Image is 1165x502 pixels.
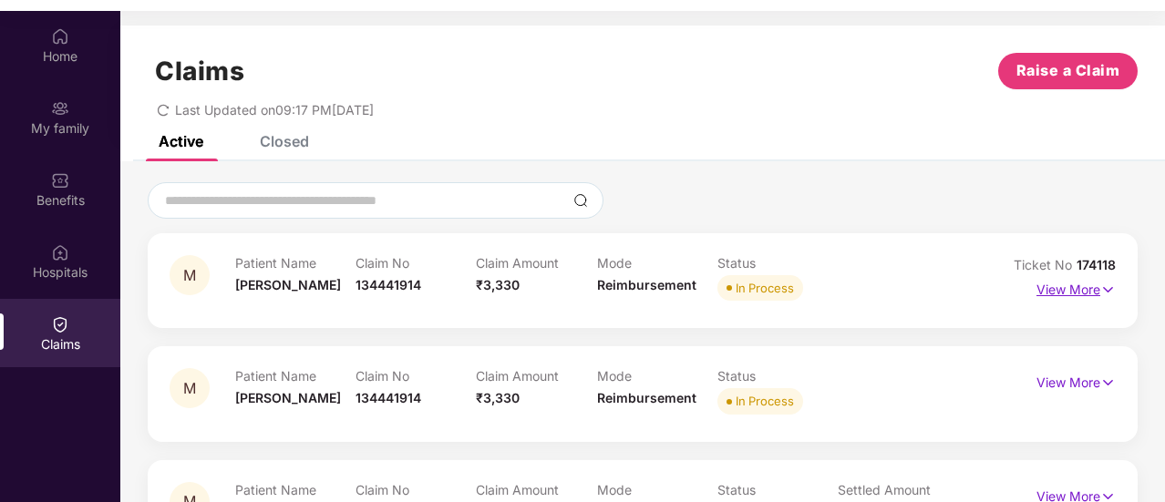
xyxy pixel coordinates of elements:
span: Raise a Claim [1016,59,1120,82]
span: ₹3,330 [476,390,520,405]
div: Closed [260,132,309,150]
span: redo [157,102,170,118]
span: 174118 [1077,257,1116,272]
p: Claim Amount [476,482,596,497]
p: Status [717,482,838,497]
span: [PERSON_NAME] [235,277,341,292]
p: Claim Amount [476,255,596,271]
img: svg+xml;base64,PHN2ZyBpZD0iQmVuZWZpdHMiIHhtbG5zPSJodHRwOi8vd3d3LnczLm9yZy8yMDAwL3N2ZyIgd2lkdGg9Ij... [51,171,69,190]
span: M [183,268,196,283]
img: svg+xml;base64,PHN2ZyBpZD0iSG9zcGl0YWxzIiB4bWxucz0iaHR0cDovL3d3dy53My5vcmcvMjAwMC9zdmciIHdpZHRoPS... [51,243,69,261]
button: Raise a Claim [998,53,1138,89]
img: svg+xml;base64,PHN2ZyBpZD0iQ2xhaW0iIHhtbG5zPSJodHRwOi8vd3d3LnczLm9yZy8yMDAwL3N2ZyIgd2lkdGg9IjIwIi... [51,315,69,333]
p: View More [1036,368,1116,393]
div: Active [159,132,203,150]
p: Patient Name [235,368,356,384]
div: In Process [736,279,794,297]
p: Status [717,255,838,271]
p: Claim No [356,255,476,271]
span: 134441914 [356,277,421,292]
p: Patient Name [235,255,356,271]
p: Mode [597,368,717,384]
p: Mode [597,482,717,497]
p: Claim No [356,482,476,497]
span: 134441914 [356,390,421,405]
img: svg+xml;base64,PHN2ZyB4bWxucz0iaHR0cDovL3d3dy53My5vcmcvMjAwMC9zdmciIHdpZHRoPSIxNyIgaGVpZ2h0PSIxNy... [1100,373,1116,393]
span: [PERSON_NAME] [235,390,341,405]
img: svg+xml;base64,PHN2ZyB4bWxucz0iaHR0cDovL3d3dy53My5vcmcvMjAwMC9zdmciIHdpZHRoPSIxNyIgaGVpZ2h0PSIxNy... [1100,280,1116,300]
img: svg+xml;base64,PHN2ZyBpZD0iU2VhcmNoLTMyeDMyIiB4bWxucz0iaHR0cDovL3d3dy53My5vcmcvMjAwMC9zdmciIHdpZH... [573,193,588,208]
p: Claim No [356,368,476,384]
span: Ticket No [1014,257,1077,272]
span: M [183,381,196,396]
span: ₹3,330 [476,277,520,292]
p: Status [717,368,838,384]
p: Patient Name [235,482,356,497]
p: Settled Amount [838,482,958,497]
span: Reimbursement [597,390,696,405]
div: In Process [736,392,794,410]
p: View More [1036,275,1116,300]
p: Claim Amount [476,368,596,384]
span: Last Updated on 09:17 PM[DATE] [175,102,374,118]
h1: Claims [155,56,244,87]
img: svg+xml;base64,PHN2ZyBpZD0iSG9tZSIgeG1sbnM9Imh0dHA6Ly93d3cudzMub3JnLzIwMDAvc3ZnIiB3aWR0aD0iMjAiIG... [51,27,69,46]
img: svg+xml;base64,PHN2ZyB3aWR0aD0iMjAiIGhlaWdodD0iMjAiIHZpZXdCb3g9IjAgMCAyMCAyMCIgZmlsbD0ibm9uZSIgeG... [51,99,69,118]
p: Mode [597,255,717,271]
span: Reimbursement [597,277,696,292]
